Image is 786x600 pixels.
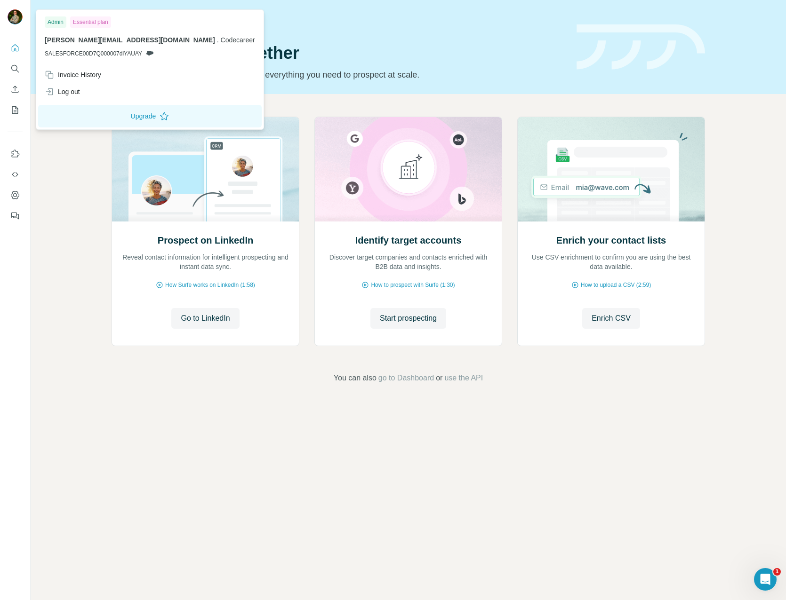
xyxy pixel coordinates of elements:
button: go to Dashboard [378,372,434,384]
button: My lists [8,102,23,118]
img: Enrich your contact lists [517,117,705,221]
span: [PERSON_NAME][EMAIL_ADDRESS][DOMAIN_NAME] [45,36,215,44]
h1: Let’s prospect together [112,44,565,63]
img: banner [577,24,705,70]
p: Reveal contact information for intelligent prospecting and instant data sync. [121,253,289,271]
span: How to upload a CSV (2:59) [581,281,651,289]
span: Go to LinkedIn [181,313,230,324]
button: Enrich CSV [8,81,23,98]
span: Start prospecting [380,313,437,324]
button: Use Surfe on LinkedIn [8,145,23,162]
button: Use Surfe API [8,166,23,183]
button: Start prospecting [370,308,446,329]
button: Upgrade [38,105,262,127]
button: Feedback [8,207,23,224]
p: Use CSV enrichment to confirm you are using the best data available. [527,253,695,271]
p: Pick your starting point and we’ll provide everything you need to prospect at scale. [112,68,565,81]
iframe: Intercom live chat [754,568,777,591]
p: Discover target companies and contacts enriched with B2B data and insights. [324,253,492,271]
button: Quick start [8,39,23,56]
h2: Prospect on LinkedIn [158,234,253,247]
h2: Identify target accounts [355,234,462,247]
span: Enrich CSV [592,313,631,324]
span: . [217,36,219,44]
span: or [436,372,442,384]
span: 1 [773,568,781,576]
img: Identify target accounts [314,117,502,221]
span: How to prospect with Surfe (1:30) [371,281,455,289]
button: Enrich CSV [582,308,640,329]
img: Prospect on LinkedIn [112,117,299,221]
button: Go to LinkedIn [171,308,239,329]
span: How Surfe works on LinkedIn (1:58) [165,281,255,289]
h2: Enrich your contact lists [556,234,666,247]
span: Codecareer [221,36,255,44]
div: Quick start [112,17,565,27]
div: Invoice History [45,70,101,79]
img: Avatar [8,9,23,24]
div: Essential plan [70,16,111,28]
span: You can also [334,372,377,384]
button: Search [8,60,23,77]
button: use the API [444,372,483,384]
button: Dashboard [8,187,23,204]
div: Log out [45,87,80,96]
div: Admin [45,16,66,28]
span: SALESFORCE00D7Q000007dlYAUAY [45,49,142,58]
